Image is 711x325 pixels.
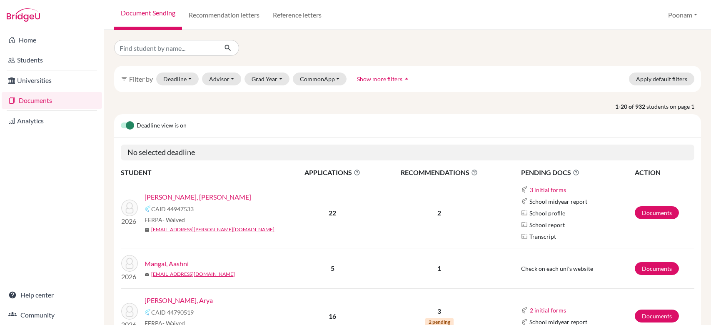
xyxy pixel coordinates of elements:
[121,216,138,226] p: 2026
[145,295,213,305] a: [PERSON_NAME], Arya
[129,75,153,83] span: Filter by
[145,227,150,232] span: mail
[151,226,274,233] a: [EMAIL_ADDRESS][PERSON_NAME][DOMAIN_NAME]
[2,307,102,323] a: Community
[529,220,565,229] span: School report
[646,102,701,111] span: students on page 1
[521,186,528,193] img: Common App logo
[402,75,411,83] i: arrow_drop_up
[145,272,150,277] span: mail
[137,121,187,131] span: Deadline view is on
[156,72,199,85] button: Deadline
[521,265,593,272] span: Check on each uni's website
[145,205,151,212] img: Common App logo
[529,305,566,315] button: 2 initial forms
[357,75,402,82] span: Show more filters
[7,8,40,22] img: Bridge-U
[145,192,251,202] a: [PERSON_NAME], [PERSON_NAME]
[288,167,377,177] span: APPLICATIONS
[145,215,185,224] span: FERPA
[664,7,701,23] button: Poonam
[151,270,235,278] a: [EMAIL_ADDRESS][DOMAIN_NAME]
[521,167,634,177] span: PENDING DOCS
[121,272,138,282] p: 2026
[151,308,194,317] span: CAID 44790519
[151,205,194,213] span: CAID 44947533
[529,197,587,206] span: School midyear report
[378,208,501,218] p: 2
[529,185,566,195] button: 3 initial forms
[2,287,102,303] a: Help center
[635,310,679,322] a: Documents
[521,210,528,216] img: Parchments logo
[329,312,336,320] b: 16
[378,167,501,177] span: RECOMMENDATIONS
[529,232,556,241] span: Transcript
[615,102,646,111] strong: 1-20 of 932
[331,264,334,272] b: 5
[378,306,501,316] p: 3
[2,32,102,48] a: Home
[121,303,138,320] img: Ambarish Kenghe, Arya
[293,72,347,85] button: CommonApp
[350,72,418,85] button: Show more filtersarrow_drop_up
[635,262,679,275] a: Documents
[121,167,287,178] th: STUDENT
[2,72,102,89] a: Universities
[145,259,189,269] a: Mangal, Aashni
[521,221,528,228] img: Parchments logo
[121,255,138,272] img: Mangal, Aashni
[244,72,289,85] button: Grad Year
[635,206,679,219] a: Documents
[629,72,694,85] button: Apply default filters
[2,112,102,129] a: Analytics
[145,309,151,315] img: Common App logo
[2,92,102,109] a: Documents
[634,167,694,178] th: ACTION
[121,200,138,216] img: Abhay Feagans, Aanika
[521,307,528,314] img: Common App logo
[378,263,501,273] p: 1
[521,233,528,240] img: Parchments logo
[521,198,528,205] img: Common App logo
[202,72,242,85] button: Advisor
[121,145,694,160] h5: No selected deadline
[121,75,127,82] i: filter_list
[2,52,102,68] a: Students
[529,209,565,217] span: School profile
[329,209,336,217] b: 22
[162,216,185,223] span: - Waived
[114,40,217,56] input: Find student by name...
